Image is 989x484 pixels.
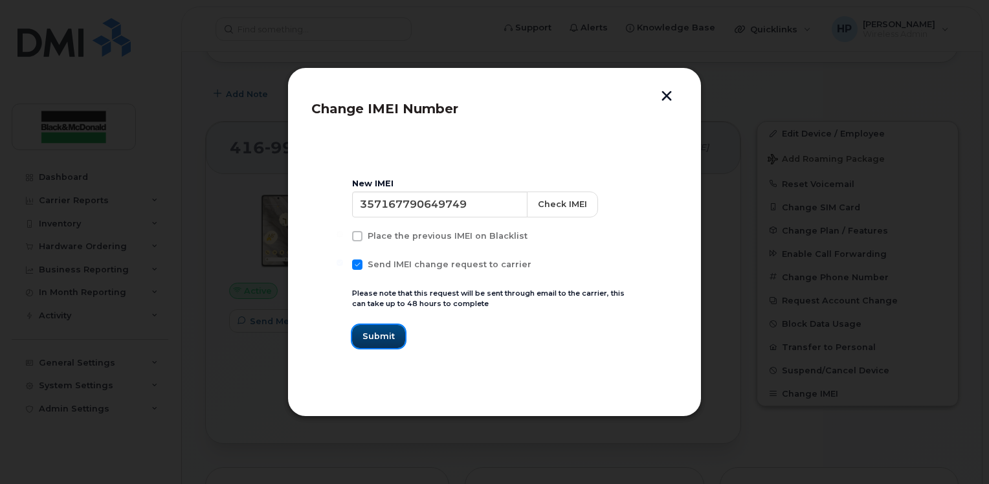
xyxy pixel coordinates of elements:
span: Change IMEI Number [311,101,458,116]
div: New IMEI [352,179,637,189]
input: Place the previous IMEI on Blacklist [337,231,343,237]
span: Send IMEI change request to carrier [368,259,531,269]
small: Please note that this request will be sent through email to the carrier, this can take up to 48 h... [352,289,625,309]
button: Check IMEI [527,192,598,217]
input: Send IMEI change request to carrier [337,259,343,266]
button: Submit [352,325,405,348]
span: Submit [362,330,395,342]
span: Place the previous IMEI on Blacklist [368,231,528,241]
